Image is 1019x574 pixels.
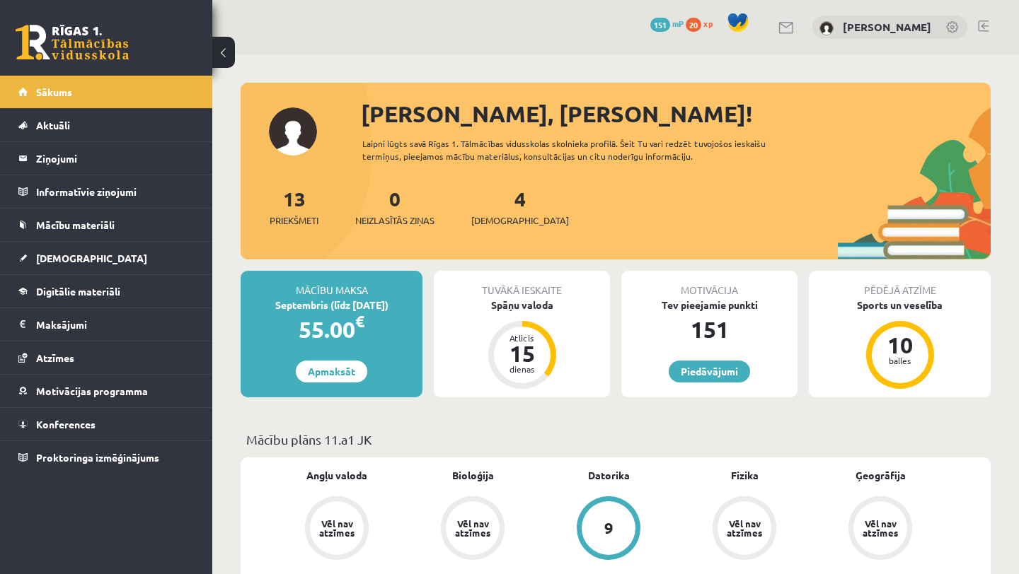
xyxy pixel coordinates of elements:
[269,496,405,563] a: Vēl nav atzīmes
[809,271,991,298] div: Pēdējā atzīme
[18,308,195,341] a: Maksājumi
[501,365,543,373] div: dienas
[18,408,195,440] a: Konferences
[361,97,991,131] div: [PERSON_NAME], [PERSON_NAME]!
[36,119,70,131] span: Aktuāli
[501,334,543,342] div: Atlicis
[36,351,74,364] span: Atzīmes
[270,186,318,228] a: 13Priekšmeti
[588,468,630,483] a: Datorika
[362,137,812,163] div: Laipni lūgts savā Rīgas 1. Tālmācības vidusskolas skolnieka profilā. Šeit Tu vari redzēt tuvojošo...
[18,441,195,474] a: Proktoringa izmēģinājums
[812,496,948,563] a: Vēl nav atzīmes
[18,275,195,307] a: Digitālie materiāli
[672,18,684,29] span: mP
[241,271,422,298] div: Mācību maksa
[669,361,750,382] a: Piedāvājumi
[36,385,148,397] span: Motivācijas programma
[809,298,991,312] div: Sports un veselība
[621,312,798,346] div: 151
[18,76,195,108] a: Sākums
[36,285,120,298] span: Digitālie materiāli
[317,519,357,537] div: Vēl nav atzīmes
[18,375,195,407] a: Motivācijas programma
[677,496,812,563] a: Vēl nav atzīmes
[452,468,494,483] a: Bioloģija
[434,271,610,298] div: Tuvākā ieskaite
[621,298,798,312] div: Tev pieejamie punkti
[686,18,720,29] a: 20 xp
[36,451,159,464] span: Proktoringa izmēģinājums
[501,342,543,365] div: 15
[18,175,195,208] a: Informatīvie ziņojumi
[355,213,434,228] span: Neizlasītās ziņas
[879,356,921,365] div: balles
[18,341,195,374] a: Atzīmes
[36,175,195,208] legend: Informatīvie ziņojumi
[241,298,422,312] div: Septembris (līdz [DATE])
[306,468,367,483] a: Angļu valoda
[246,430,985,449] p: Mācību plāns 11.a1 JK
[879,334,921,356] div: 10
[36,252,147,264] span: [DEMOGRAPHIC_DATA]
[856,468,906,483] a: Ģeogrāfija
[36,308,195,341] legend: Maksājumi
[296,361,367,382] a: Apmaksāt
[434,298,610,391] a: Spāņu valoda Atlicis 15 dienas
[18,209,195,241] a: Mācību materiāli
[18,109,195,141] a: Aktuāli
[471,213,569,228] span: [DEMOGRAPHIC_DATA]
[36,86,72,98] span: Sākums
[405,496,541,563] a: Vēl nav atzīmes
[731,468,759,483] a: Fizika
[843,20,931,34] a: [PERSON_NAME]
[355,311,364,332] span: €
[725,519,764,537] div: Vēl nav atzīmes
[860,519,900,537] div: Vēl nav atzīmes
[36,142,195,175] legend: Ziņojumi
[36,418,96,430] span: Konferences
[434,298,610,312] div: Spāņu valoda
[541,496,677,563] a: 9
[18,242,195,274] a: [DEMOGRAPHIC_DATA]
[809,298,991,391] a: Sports un veselība 10 balles
[453,519,493,537] div: Vēl nav atzīmes
[650,18,684,29] a: 151 mP
[270,213,318,228] span: Priekšmeti
[650,18,670,32] span: 151
[36,218,115,231] span: Mācību materiāli
[703,18,713,29] span: xp
[819,21,834,35] img: Gabriela Annija Andersone
[621,271,798,298] div: Motivācija
[355,186,434,228] a: 0Neizlasītās ziņas
[471,186,569,228] a: 4[DEMOGRAPHIC_DATA]
[16,25,129,60] a: Rīgas 1. Tālmācības vidusskola
[18,142,195,175] a: Ziņojumi
[241,312,422,346] div: 55.00
[604,520,614,536] div: 9
[686,18,701,32] span: 20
